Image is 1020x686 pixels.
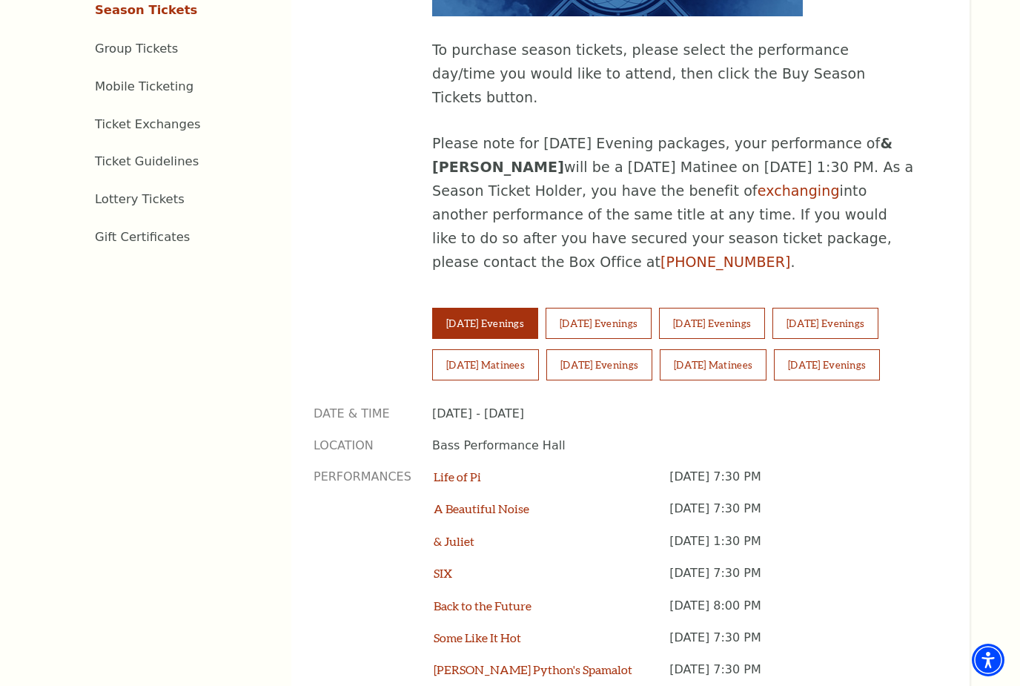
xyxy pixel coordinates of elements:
button: [DATE] Matinees [432,349,539,380]
a: SIX [434,566,452,580]
div: Accessibility Menu [972,644,1004,676]
a: Season Tickets [95,3,197,17]
button: [DATE] Matinees [660,349,766,380]
a: & Juliet [434,534,474,548]
p: To purchase season tickets, please select the performance day/time you would like to attend, then... [432,39,914,110]
button: [DATE] Evenings [546,308,652,339]
a: Ticket Guidelines [95,154,199,168]
a: [PERSON_NAME] Python's Spamalot [434,662,632,676]
button: [DATE] Evenings [772,308,878,339]
p: [DATE] 7:30 PM [669,501,925,532]
button: [DATE] Evenings [432,308,538,339]
p: [DATE] 8:00 PM [669,598,925,630]
p: Location [314,438,410,454]
a: Gift Certificates [95,230,190,244]
button: [DATE] Evenings [546,349,652,380]
button: [DATE] Evenings [774,349,880,380]
p: Bass Performance Hall [432,438,925,454]
p: Please note for [DATE] Evening packages, your performance of will be a [DATE] Matinee on [DATE] 1... [432,132,914,274]
a: Mobile Ticketing [95,79,193,93]
p: Date & Time [314,406,410,422]
a: Ticket Exchanges [95,117,201,131]
p: [DATE] 1:30 PM [669,533,925,565]
button: [DATE] Evenings [659,308,765,339]
p: [DATE] 7:30 PM [669,630,925,662]
a: Some Like It Hot [434,630,521,644]
a: Life of Pi [434,469,481,484]
a: exchanging [758,182,840,199]
a: A Beautiful Noise [434,501,529,515]
a: Lottery Tickets [95,192,185,206]
a: call 817-212-4450 [660,254,790,270]
p: [DATE] 7:30 PM [669,565,925,597]
p: [DATE] 7:30 PM [669,469,925,501]
p: [DATE] - [DATE] [432,406,925,422]
a: Group Tickets [95,42,178,56]
a: Back to the Future [434,598,531,613]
